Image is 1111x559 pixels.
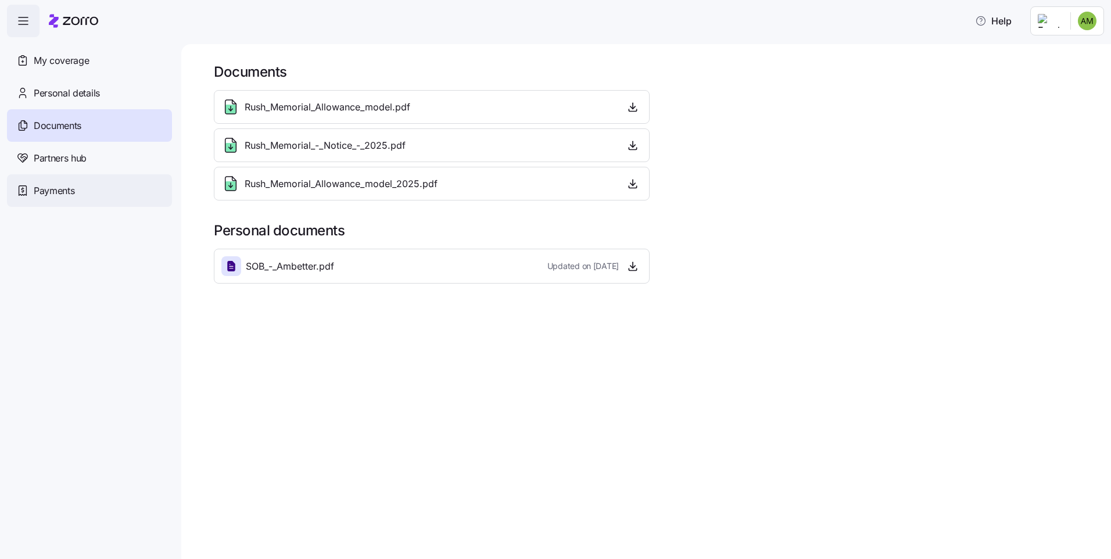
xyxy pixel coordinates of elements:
span: SOB_-_Ambetter.pdf [246,259,334,274]
img: Employer logo [1038,14,1061,28]
span: Partners hub [34,151,87,166]
span: Documents [34,119,81,133]
a: Partners hub [7,142,172,174]
span: My coverage [34,53,89,68]
h1: Personal documents [214,221,1095,239]
span: Payments [34,184,74,198]
a: Documents [7,109,172,142]
a: Personal details [7,77,172,109]
span: Rush_Memorial_Allowance_model_2025.pdf [245,177,438,191]
span: Personal details [34,86,100,101]
a: My coverage [7,44,172,77]
span: Rush_Memorial_Allowance_model.pdf [245,100,410,114]
img: fa93dd60eb0557154ad2ab980761172e [1078,12,1096,30]
button: Help [966,9,1021,33]
span: Updated on [DATE] [547,260,619,272]
a: Payments [7,174,172,207]
span: Rush_Memorial_-_Notice_-_2025.pdf [245,138,406,153]
span: Help [975,14,1012,28]
h1: Documents [214,63,1095,81]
